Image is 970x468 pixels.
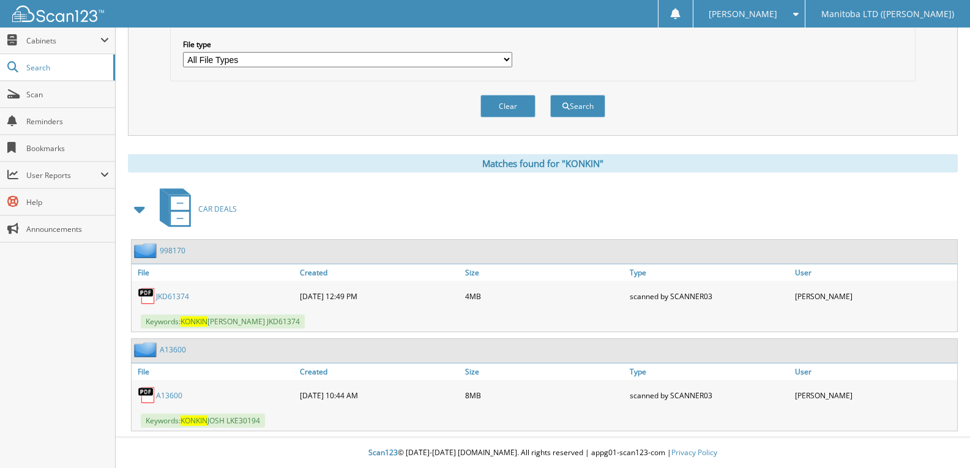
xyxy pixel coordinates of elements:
img: scan123-logo-white.svg [12,6,104,22]
span: Keywords: [PERSON_NAME] JKD61374 [141,314,305,329]
span: User Reports [26,170,100,180]
a: Created [297,363,462,380]
img: folder2.png [134,243,160,258]
a: User [792,264,957,281]
span: Scan [26,89,109,100]
a: A13600 [156,390,182,401]
a: Created [297,264,462,281]
a: User [792,363,957,380]
button: Clear [480,95,535,117]
a: JKD61374 [156,291,189,302]
a: Type [627,264,792,281]
img: PDF.png [138,287,156,305]
span: Keywords: JOSH LKE30194 [141,414,265,428]
a: Privacy Policy [671,447,717,458]
img: PDF.png [138,386,156,404]
a: 998170 [160,245,185,256]
span: KONKIN [181,415,207,426]
span: Search [26,62,107,73]
span: Bookmarks [26,143,109,154]
span: Manitoba LTD ([PERSON_NAME]) [821,10,954,18]
div: scanned by SCANNER03 [627,284,792,308]
img: folder2.png [134,342,160,357]
iframe: Chat Widget [909,409,970,468]
div: [PERSON_NAME] [792,284,957,308]
span: Cabinets [26,35,100,46]
div: 8MB [462,383,627,407]
a: File [132,363,297,380]
span: Help [26,197,109,207]
span: Reminders [26,116,109,127]
span: KONKIN [181,316,207,327]
span: [PERSON_NAME] [709,10,777,18]
a: Size [462,363,627,380]
a: File [132,264,297,281]
label: File type [183,39,512,50]
a: CAR DEALS [152,185,237,233]
button: Search [550,95,605,117]
div: [DATE] 12:49 PM [297,284,462,308]
span: Scan123 [368,447,398,458]
span: CAR DEALS [198,204,237,214]
div: © [DATE]-[DATE] [DOMAIN_NAME]. All rights reserved | appg01-scan123-com | [116,438,970,468]
a: Type [627,363,792,380]
div: scanned by SCANNER03 [627,383,792,407]
div: 4MB [462,284,627,308]
div: [DATE] 10:44 AM [297,383,462,407]
a: A13600 [160,344,186,355]
div: Matches found for "KONKIN" [128,154,958,173]
a: Size [462,264,627,281]
span: Announcements [26,224,109,234]
div: [PERSON_NAME] [792,383,957,407]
